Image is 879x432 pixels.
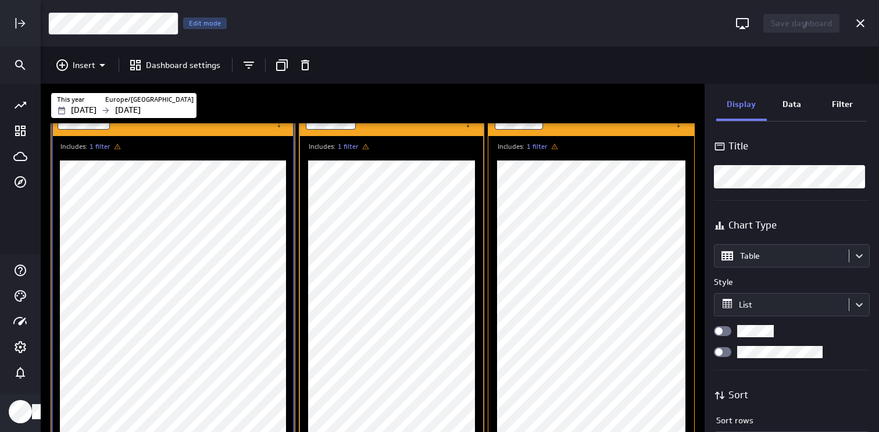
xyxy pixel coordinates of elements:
div: Dashboard content with 17 widgets [41,123,705,432]
p: Includes: [498,142,524,152]
p: Chart Type [728,218,777,233]
p: Includes: [60,142,87,152]
div: Add and remove filters [238,55,259,76]
div: When you make changes in Edit mode, you are setting the default display that everyone will see wh... [183,17,227,29]
label: Style [714,276,870,288]
p: Display [727,98,756,110]
span: Save dashboard [771,18,832,28]
div: Go to dashboard settings [125,55,226,76]
p: [DATE] [115,104,141,116]
p: Sort [728,388,748,402]
svg: Themes [13,289,27,303]
div: Cancel [851,13,870,33]
p: Filter [832,98,853,110]
div: Data [767,90,817,121]
div: 1 filter [90,142,122,152]
p: Includes: [309,142,335,152]
label: Europe/[GEOGRAPHIC_DATA] [105,95,194,105]
div: 1 filter [338,142,370,152]
div: Notifications [10,363,30,383]
div: Help & PowerMetrics Assistant [10,260,30,280]
label: This year [57,95,85,105]
div: Insert [52,55,113,76]
div: Expand [10,13,30,33]
div: This yearEurope/[GEOGRAPHIC_DATA][DATE][DATE] [51,93,191,118]
button: 10 [202,97,240,113]
div: Duplicate [271,55,292,76]
a: 1 filter [338,142,359,152]
button: Save dashboard [763,14,839,33]
div: Enter fullscreen mode [732,13,752,33]
div: Jan 01 2025 to Dec 31 2025 Europe/Berlin (GMT+1:00) [51,93,196,118]
p: Insert [73,59,95,72]
div: Remove [295,55,316,76]
p: [DATE] [71,104,97,116]
svg: Account and settings [13,340,27,354]
div: Account and settings [10,337,30,357]
p: Title [728,139,748,153]
p: Sort rows [716,415,870,427]
svg: Usage [13,315,27,329]
a: 1 filter [90,142,110,152]
p: Data [782,98,801,110]
div: Themes [10,286,30,306]
a: 1 filter [527,142,548,152]
div: 1 filter [527,142,559,152]
div: Display [716,90,767,121]
div: Filters applied: 10 [202,97,226,113]
div: Filters [51,92,694,118]
div: Apply member filter [202,97,694,113]
div: Widget Properties [705,84,879,432]
div: Filter [817,90,867,121]
p: Dashboard settings [146,59,220,72]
